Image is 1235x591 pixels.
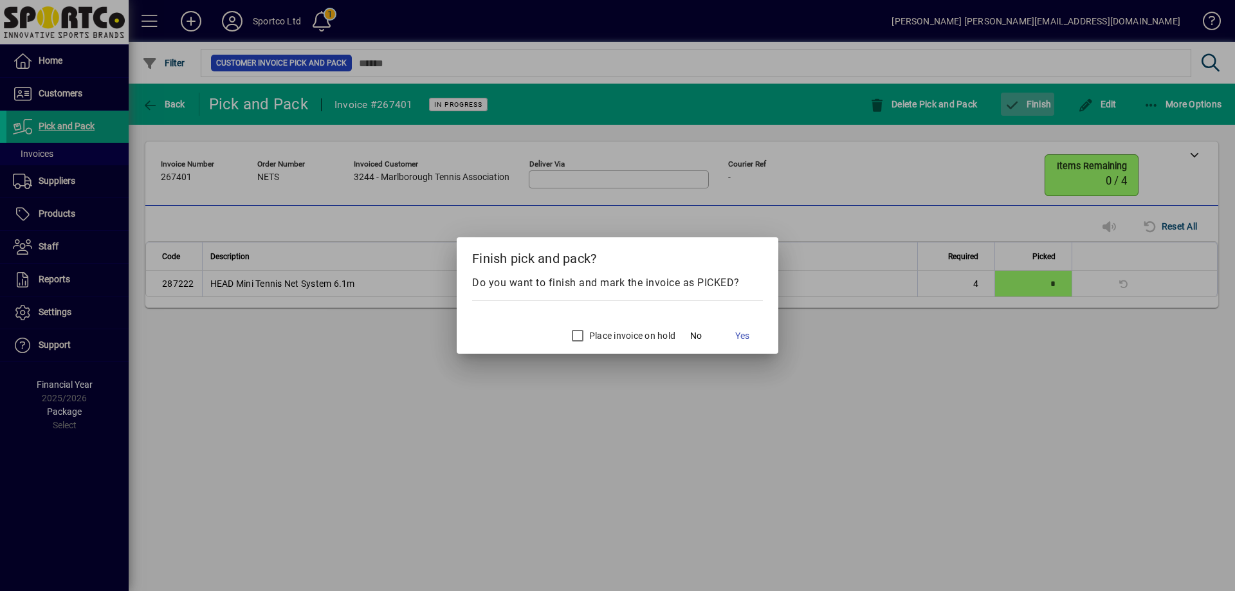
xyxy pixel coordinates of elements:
[457,237,778,275] h2: Finish pick and pack?
[722,324,763,347] button: Yes
[587,329,675,342] label: Place invoice on hold
[675,324,717,347] button: No
[690,329,702,343] span: No
[472,275,763,291] div: Do you want to finish and mark the invoice as PICKED?
[735,329,749,343] span: Yes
